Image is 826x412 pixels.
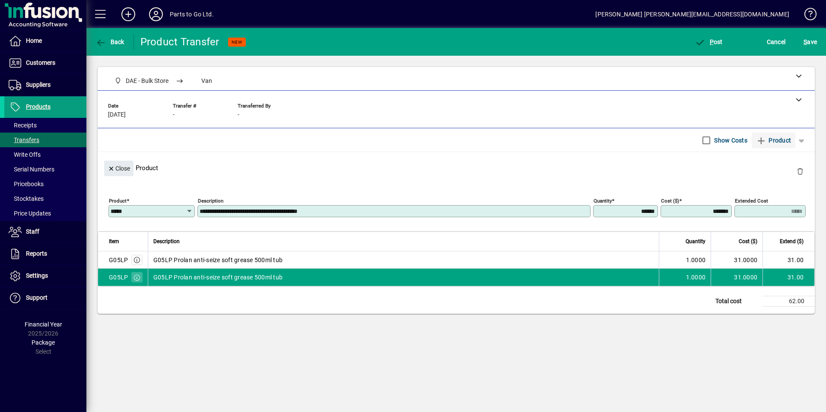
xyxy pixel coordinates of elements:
[114,6,142,22] button: Add
[695,38,723,45] span: ost
[4,118,86,133] a: Receipts
[108,111,126,118] span: [DATE]
[9,122,37,129] span: Receipts
[109,273,128,282] div: G05LP
[140,35,219,49] div: Product Transfer
[32,339,55,346] span: Package
[170,7,214,21] div: Parts to Go Ltd.
[4,52,86,74] a: Customers
[765,34,788,50] button: Cancel
[9,166,54,173] span: Serial Numbers
[4,147,86,162] a: Write Offs
[26,81,51,88] span: Suppliers
[762,269,814,286] td: 31.00
[9,181,44,187] span: Pricebooks
[595,7,789,21] div: [PERSON_NAME] [PERSON_NAME][EMAIL_ADDRESS][DOMAIN_NAME]
[4,191,86,206] a: Stocktakes
[26,250,47,257] span: Reports
[26,103,51,110] span: Products
[4,243,86,265] a: Reports
[798,2,815,30] a: Knowledge Base
[735,198,768,204] mat-label: Extended Cost
[238,111,239,118] span: -
[95,38,124,45] span: Back
[26,272,48,279] span: Settings
[153,273,283,282] span: G05LP Prolan anti-seize soft grease 500ml tub
[659,251,711,269] td: 1.0000
[711,296,763,307] td: Total cost
[98,152,815,184] div: Product
[4,265,86,287] a: Settings
[711,251,762,269] td: 31.0000
[790,161,810,181] button: Delete
[109,256,128,264] div: G05LP
[25,321,62,328] span: Financial Year
[661,198,679,204] mat-label: Cost ($)
[756,133,791,147] span: Product
[752,133,795,148] button: Product
[686,237,705,246] span: Quantity
[93,34,127,50] button: Back
[780,237,804,246] span: Extend ($)
[173,111,175,118] span: -
[767,35,786,49] span: Cancel
[594,198,612,204] mat-label: Quantity
[26,228,39,235] span: Staff
[710,38,714,45] span: P
[4,206,86,221] a: Price Updates
[801,34,819,50] button: Save
[86,34,134,50] app-page-header-button: Back
[4,133,86,147] a: Transfers
[659,269,711,286] td: 1.0000
[4,287,86,309] a: Support
[26,59,55,66] span: Customers
[762,251,814,269] td: 31.00
[9,210,51,217] span: Price Updates
[198,198,223,204] mat-label: Description
[9,195,44,202] span: Stocktakes
[4,221,86,243] a: Staff
[4,162,86,177] a: Serial Numbers
[804,38,807,45] span: S
[9,151,41,158] span: Write Offs
[109,237,119,246] span: Item
[4,30,86,52] a: Home
[804,35,817,49] span: ave
[4,74,86,96] a: Suppliers
[102,164,136,172] app-page-header-button: Close
[790,167,810,175] app-page-header-button: Delete
[142,6,170,22] button: Profile
[109,198,127,204] mat-label: Product
[711,269,762,286] td: 31.0000
[739,237,757,246] span: Cost ($)
[26,294,48,301] span: Support
[108,162,130,176] span: Close
[153,237,180,246] span: Description
[763,296,815,307] td: 62.00
[9,136,39,143] span: Transfers
[153,256,283,264] span: G05LP Prolan anti-seize soft grease 500ml tub
[26,37,42,44] span: Home
[4,177,86,191] a: Pricebooks
[712,136,747,145] label: Show Costs
[693,34,725,50] button: Post
[104,161,133,176] button: Close
[232,39,242,45] span: NEW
